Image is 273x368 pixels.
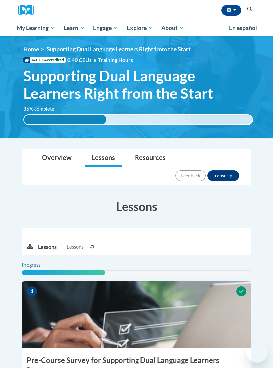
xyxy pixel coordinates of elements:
h3: Pre-Course Survey for Supporting Dual Language Learners [22,355,251,366]
a: Engage [89,20,122,36]
a: Overview [35,149,78,167]
button: Transcript [207,170,239,181]
button: Search [245,5,255,13]
div: Main menu [12,20,261,36]
span: Learn [64,24,85,32]
p: Lessons [38,243,57,251]
a: Learn [59,20,89,36]
div: 36% complete [24,115,106,124]
label: 36% complete [23,105,62,113]
span: IACET Accredited [23,57,66,63]
iframe: Button to launch messaging window [246,341,268,363]
span: Explore [127,24,153,32]
span: About [161,24,184,32]
span: • [93,57,96,63]
a: Home [23,46,39,53]
a: Lessons [85,149,122,167]
a: Cox Campus [18,5,38,15]
span: Lessons [67,243,83,251]
button: Feedback [175,170,206,181]
img: Course Image [22,281,251,348]
a: Resources [128,149,172,167]
button: Account Settings [221,5,241,16]
a: En español [225,21,261,35]
a: About [157,20,189,36]
span: En español [229,24,257,31]
span: 1 [27,286,37,296]
span: My Learning [17,24,55,32]
span: Supporting Dual Language Learners Right from the Start [47,46,191,53]
label: Progress: [22,261,60,269]
span: 0.40 CEUs [67,56,98,64]
h3: Lessons [22,198,251,215]
span: Engage [93,24,118,32]
a: My Learning [12,20,59,36]
a: Explore [122,20,157,36]
span: Supporting Dual Language Learners Right from the Start [23,67,253,102]
img: Logo brand [18,5,38,15]
span: Training Hours [98,57,133,63]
